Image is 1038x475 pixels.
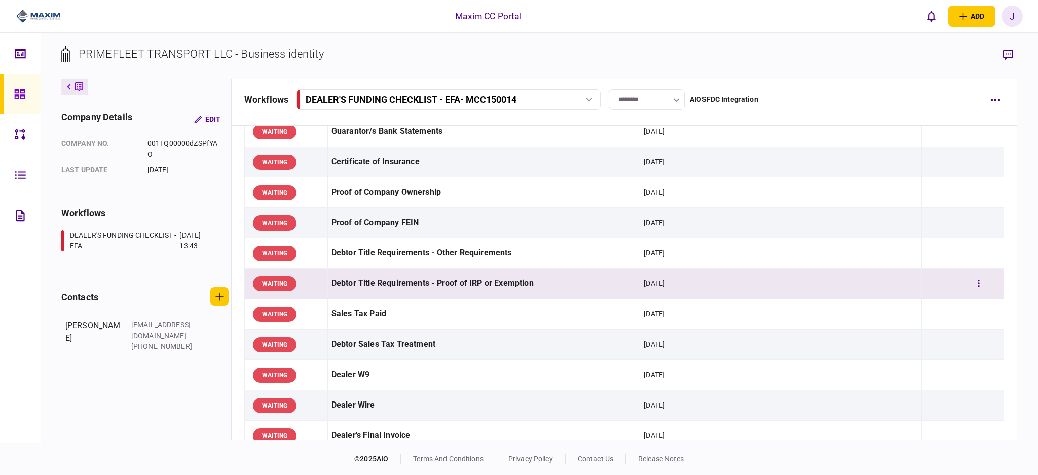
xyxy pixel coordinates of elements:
[644,278,665,288] div: [DATE]
[306,94,516,105] div: DEALER'S FUNDING CHECKLIST - EFA - MCC150014
[253,185,296,200] div: WAITING
[61,206,229,220] div: workflows
[244,93,288,106] div: workflows
[644,430,665,441] div: [DATE]
[16,9,61,24] img: client company logo
[147,138,221,160] div: 001TQ00000dZSPfYAO
[253,398,296,413] div: WAITING
[253,428,296,444] div: WAITING
[253,337,296,352] div: WAITING
[644,187,665,197] div: [DATE]
[70,230,177,251] div: DEALER'S FUNDING CHECKLIST - EFA
[578,455,613,463] a: contact us
[79,46,324,62] div: PRIMEFLEET TRANSPORT LLC - Business identity
[644,248,665,258] div: [DATE]
[179,230,216,251] div: [DATE] 13:43
[147,165,221,175] div: [DATE]
[644,309,665,319] div: [DATE]
[331,151,637,173] div: Certificate of Insurance
[331,394,637,417] div: Dealer Wire
[65,320,121,352] div: [PERSON_NAME]
[921,6,942,27] button: open notifications list
[690,94,758,105] div: AIOSFDC Integration
[253,155,296,170] div: WAITING
[131,341,197,352] div: [PHONE_NUMBER]
[644,217,665,228] div: [DATE]
[331,211,637,234] div: Proof of Company FEIN
[61,290,98,304] div: contacts
[455,10,522,23] div: Maxim CC Portal
[413,455,484,463] a: terms and conditions
[331,424,637,447] div: Dealer's Final Invoice
[296,89,601,110] button: DEALER'S FUNDING CHECKLIST - EFA- MCC150014
[331,272,637,295] div: Debtor Title Requirements - Proof of IRP or Exemption
[253,276,296,291] div: WAITING
[948,6,995,27] button: open adding identity options
[644,370,665,380] div: [DATE]
[253,246,296,261] div: WAITING
[508,455,553,463] a: privacy policy
[644,126,665,136] div: [DATE]
[61,165,137,175] div: last update
[331,333,637,356] div: Debtor Sales Tax Treatment
[1002,6,1023,27] button: J
[331,303,637,325] div: Sales Tax Paid
[644,157,665,167] div: [DATE]
[354,454,401,464] div: © 2025 AIO
[253,307,296,322] div: WAITING
[331,181,637,204] div: Proof of Company Ownership
[253,368,296,383] div: WAITING
[253,215,296,231] div: WAITING
[638,455,684,463] a: release notes
[253,124,296,139] div: WAITING
[61,138,137,160] div: company no.
[186,110,229,128] button: Edit
[61,110,132,128] div: company details
[644,400,665,410] div: [DATE]
[644,339,665,349] div: [DATE]
[331,363,637,386] div: Dealer W9
[131,320,197,341] div: [EMAIL_ADDRESS][DOMAIN_NAME]
[331,242,637,265] div: Debtor Title Requirements - Other Requirements
[331,120,637,143] div: Guarantor/s Bank Statements
[61,230,216,251] a: DEALER'S FUNDING CHECKLIST - EFA[DATE] 13:43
